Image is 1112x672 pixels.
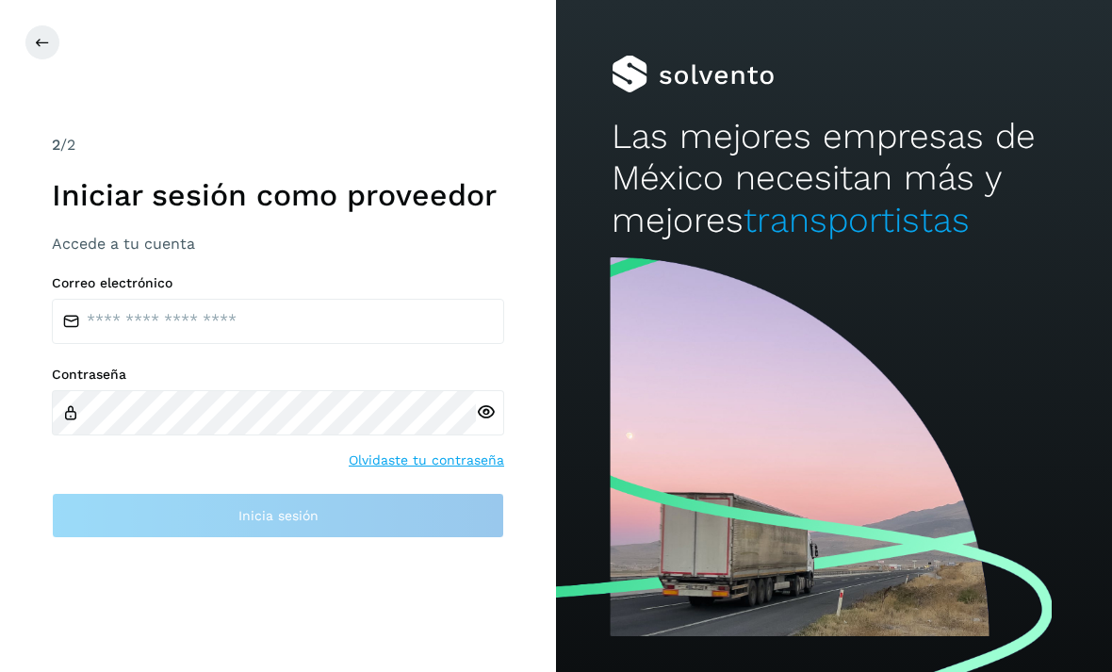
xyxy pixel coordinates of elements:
[52,493,504,538] button: Inicia sesión
[52,367,504,383] label: Contraseña
[52,136,60,154] span: 2
[52,177,504,213] h1: Iniciar sesión como proveedor
[52,235,504,253] h3: Accede a tu cuenta
[744,200,970,240] span: transportistas
[52,134,504,156] div: /2
[238,509,319,522] span: Inicia sesión
[349,451,504,470] a: Olvidaste tu contraseña
[52,275,504,291] label: Correo electrónico
[612,116,1056,241] h2: Las mejores empresas de México necesitan más y mejores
